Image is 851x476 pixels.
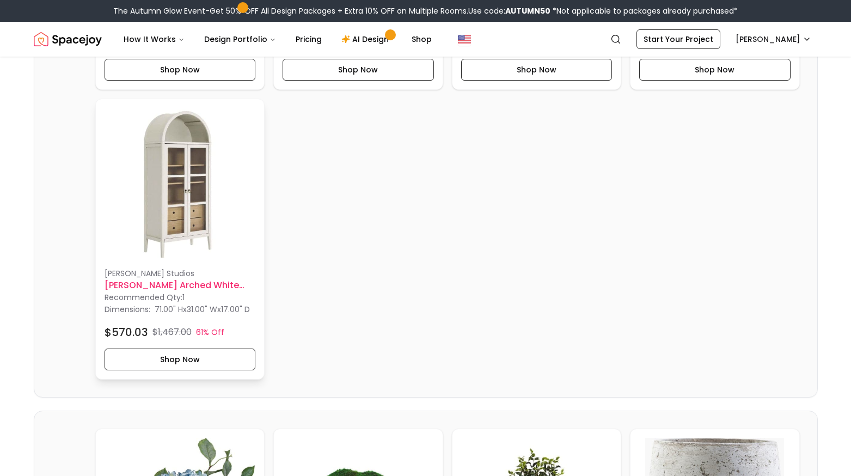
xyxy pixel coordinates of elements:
[403,28,440,50] a: Shop
[105,279,256,292] h6: [PERSON_NAME] Arched White Cabinet
[105,292,256,303] p: Recommended Qty: 1
[95,99,265,380] a: Noel Arched White Cabinet image[PERSON_NAME] Studios[PERSON_NAME] Arched White CabinetRecommended...
[115,28,440,50] nav: Main
[105,325,148,340] h4: $570.03
[34,28,102,50] img: Spacejoy Logo
[34,22,818,57] nav: Global
[221,304,250,315] span: 17.00" D
[95,99,265,380] div: Noel Arched White Cabinet
[155,304,250,315] p: x x
[333,28,401,50] a: AI Design
[505,5,550,16] b: AUTUMN50
[105,268,256,279] p: [PERSON_NAME] Studios
[461,59,613,81] button: Shop Now
[196,327,224,338] p: 61% Off
[468,5,550,16] span: Use code:
[105,108,256,259] img: Noel Arched White Cabinet image
[152,326,192,339] p: $1,467.00
[105,349,256,370] button: Shop Now
[729,29,818,49] button: [PERSON_NAME]
[195,28,285,50] button: Design Portfolio
[458,33,471,46] img: United States
[639,59,791,81] button: Shop Now
[550,5,738,16] span: *Not applicable to packages already purchased*
[34,28,102,50] a: Spacejoy
[187,304,217,315] span: 31.00" W
[105,59,256,81] button: Shop Now
[636,29,720,49] a: Start Your Project
[105,303,150,316] p: Dimensions:
[113,5,738,16] div: The Autumn Glow Event-Get 50% OFF All Design Packages + Extra 10% OFF on Multiple Rooms.
[287,28,330,50] a: Pricing
[155,304,183,315] span: 71.00" H
[115,28,193,50] button: How It Works
[283,59,434,81] button: Shop Now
